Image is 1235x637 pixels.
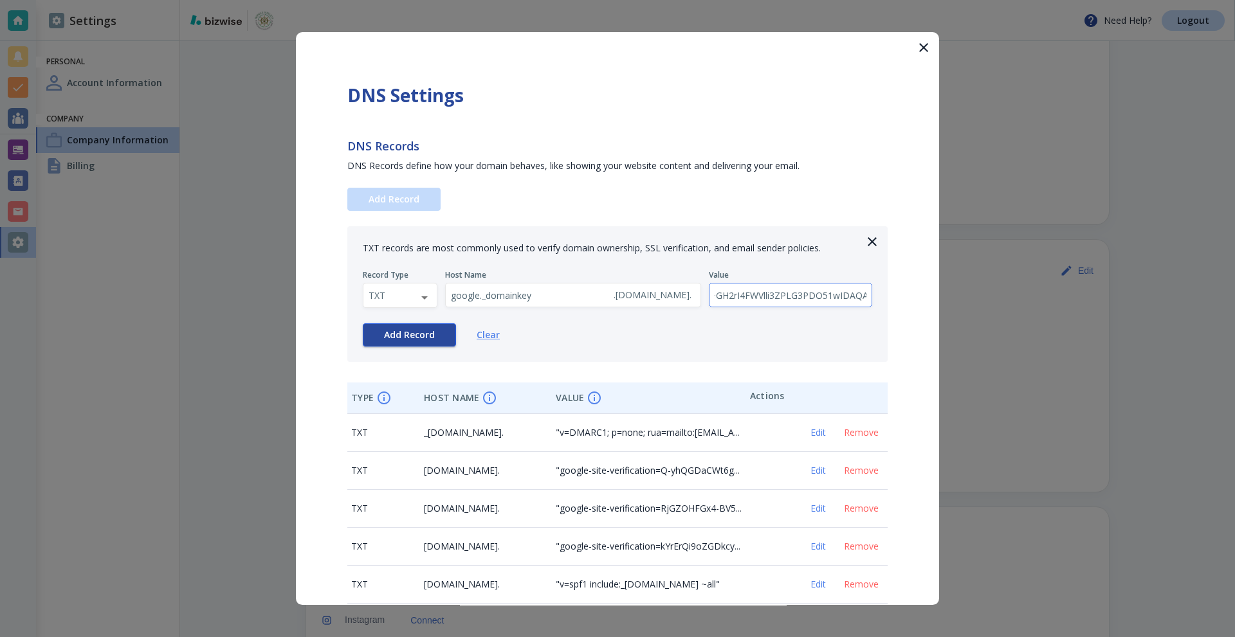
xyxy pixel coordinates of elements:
span: TXT records are most commonly used to verify domain ownership, SSL verification, and email sender... [363,242,821,254]
button: Remove [839,462,884,479]
span: Remove [844,542,879,551]
button: Previous page [825,605,855,636]
h2: DNS Records [347,138,888,154]
span: TXT [351,426,368,438]
span: TXT [351,540,368,552]
div: TXT [363,283,437,307]
span: Edit [803,504,834,513]
span: _[DOMAIN_NAME]. [424,426,504,438]
button: Next page [855,605,886,636]
span: Remove [844,466,879,475]
h4: Actions [750,390,785,402]
span: "v=spf1 include:_[DOMAIN_NAME] ~all" [556,578,720,590]
button: Add Record [363,323,456,346]
button: Remove [839,576,884,593]
button: Edit [798,500,839,517]
button: Edit [798,538,839,555]
span: Add Record [384,330,435,339]
span: Edit [803,542,834,551]
input: ex: string of characters [709,283,872,307]
h4: HOST NAME [424,392,479,404]
button: Clear [477,328,500,341]
span: Remove [844,428,879,437]
span: DNS Records define how your domain behaves, like showing your website content and delivering your... [347,159,800,172]
strong: DNS Settings [347,83,464,107]
span: [DOMAIN_NAME]. [424,540,500,552]
button: Edit [798,576,839,593]
p: Record Type [363,270,437,280]
h4: TYPE [351,392,374,404]
p: Host Name [445,270,701,280]
p: Value [709,270,873,280]
span: [DOMAIN_NAME]. [424,502,500,514]
button: Remove [839,424,884,441]
span: [DOMAIN_NAME]. [424,578,500,590]
span: "google-site-verification=RjGZOHFGx4-BV5BIYBW5yrpl3CKNGP6i5bLAil3T9Zk" [556,502,883,514]
span: "google-site-verification=Q-yhQGDaCWt6gzdlEoT7T6aMPyI8vweCtKIOgAxBR3c" [556,464,892,476]
h4: VALUE [556,392,584,404]
span: TXT [351,502,368,514]
button: Remove [839,538,884,555]
span: [DOMAIN_NAME]. [424,464,500,476]
button: Edit [798,424,839,441]
button: Edit [798,462,839,479]
button: Remove [839,500,884,517]
span: Edit [803,580,834,589]
span: Remove [844,580,879,589]
span: . [DOMAIN_NAME] . [614,289,691,301]
span: "google-site-verification=kYrErQi9oZGDkcyyviuA3_bgP0H7qVVGmQPN26RyNh4" [556,540,890,552]
input: ex: @ or 'email' [446,283,608,307]
span: TXT [351,464,368,476]
span: Edit [803,466,834,475]
span: "v=DMARC1; p=none; rua=mailto:[EMAIL_ADDRESS][DOMAIN_NAME]" [556,426,850,438]
span: Edit [803,428,834,437]
span: TXT [351,578,368,590]
span: Remove [844,504,879,513]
